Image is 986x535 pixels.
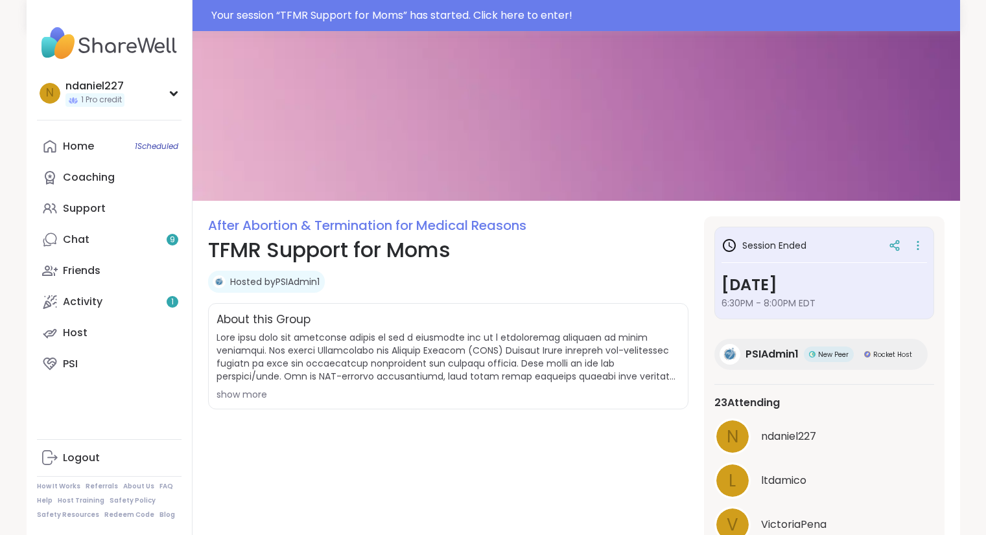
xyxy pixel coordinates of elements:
div: Logout [63,451,100,465]
a: Referrals [86,482,118,491]
span: 23 Attending [714,395,780,411]
span: New Peer [818,350,849,359]
div: Home [63,139,94,154]
img: TFMR Support for Moms cover image [193,31,960,201]
a: Support [37,193,182,224]
h1: TFMR Support for Moms [208,234,688,266]
span: Rocket Host [873,350,912,359]
div: Your session “ TFMR Support for Moms ” has started. Click here to enter! [211,8,952,23]
a: Redeem Code [104,510,154,519]
a: PSI [37,348,182,380]
a: Host Training [58,496,104,505]
div: ndaniel227 [65,79,124,93]
span: ltdamico [761,473,806,488]
iframe: Spotlight [168,172,178,182]
a: How It Works [37,482,80,491]
a: About Us [123,482,154,491]
img: New Peer [809,351,816,358]
a: Activity1 [37,286,182,317]
a: Logout [37,442,182,473]
span: l [729,468,736,494]
div: show more [217,388,680,401]
a: Chat9 [37,224,182,255]
a: PSIAdmin1PSIAdmin1New PeerNew PeerRocket HostRocket Host [714,339,928,370]
div: Activity [63,295,102,309]
div: Friends [63,264,100,278]
a: Help [37,496,53,505]
img: PSIAdmin1 [720,344,740,365]
a: Safety Resources [37,510,99,519]
a: nndaniel227 [714,418,934,455]
a: Hosted byPSIAdmin1 [230,275,320,288]
a: Friends [37,255,182,286]
span: n [46,85,54,102]
span: 9 [170,234,175,245]
a: After Abortion & Termination for Medical Reasons [208,216,526,234]
div: Coaching [63,170,115,185]
img: PSIAdmin1 [213,275,226,288]
span: PSIAdmin1 [745,347,799,362]
a: Safety Policy [110,496,156,505]
a: Host [37,317,182,348]
div: PSI [63,357,78,371]
a: lltdamico [714,462,934,499]
h3: Session Ended [722,238,806,253]
div: Chat [63,233,89,247]
img: Rocket Host [864,351,871,358]
a: Blog [159,510,175,519]
div: Support [63,201,106,216]
div: Host [63,326,88,340]
span: VictoriaPena [761,517,827,532]
span: 1 Scheduled [135,141,178,152]
span: 6:30PM - 8:00PM EDT [722,297,927,310]
img: ShareWell Nav Logo [37,21,182,66]
h3: [DATE] [722,273,927,297]
span: ndaniel227 [761,429,816,444]
span: n [727,424,738,450]
span: 1 [171,297,174,308]
span: 1 Pro credit [81,95,122,106]
a: Coaching [37,162,182,193]
a: Home1Scheduled [37,131,182,162]
span: Lore ipsu dolo sit ametconse adipis el sed d eiusmodte inc ut l etdoloremag aliquaen ad minim ven... [217,331,680,383]
a: FAQ [159,482,173,491]
h2: About this Group [217,312,311,328]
